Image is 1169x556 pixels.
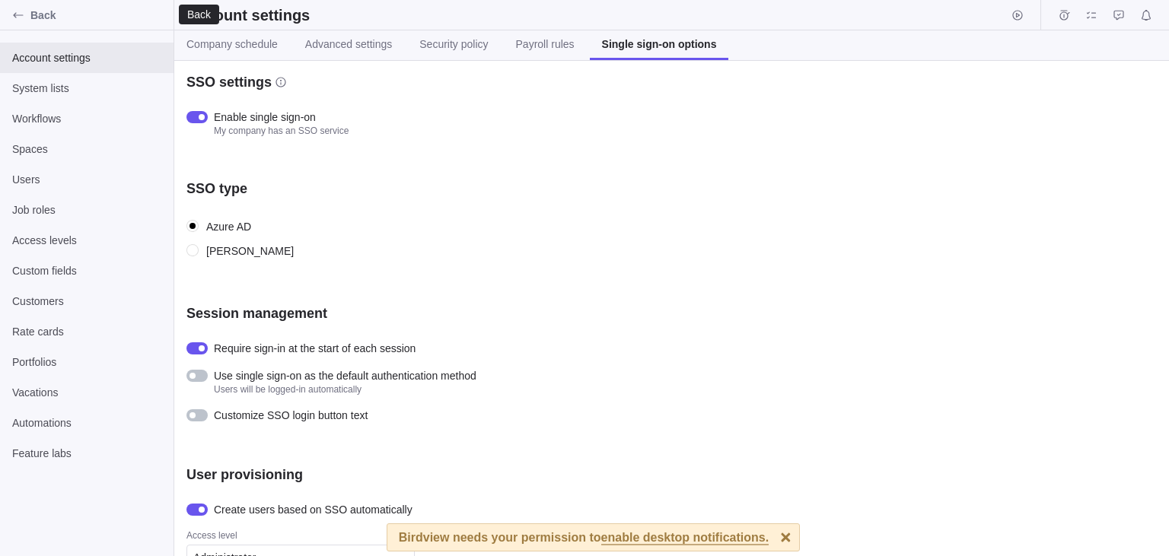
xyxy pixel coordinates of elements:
[30,8,167,23] span: Back
[186,180,247,198] h3: SSO type
[186,529,719,545] div: Access level
[275,76,287,88] svg: info-description
[419,37,488,52] span: Security policy
[516,37,575,52] span: Payroll rules
[305,37,392,52] span: Advanced settings
[1053,5,1075,26] span: Time logs
[12,172,161,187] span: Users
[186,37,278,52] span: Company schedule
[293,30,404,60] a: Advanced settings
[1108,5,1129,26] span: Approval requests
[12,81,161,96] span: System lists
[590,30,729,60] a: Single sign-on options
[1108,11,1129,24] a: Approval requests
[214,408,368,423] span: Customize SSO login button text
[407,30,500,60] a: Security policy
[214,368,476,383] span: Use single sign-on as the default authentication method
[214,110,349,125] span: Enable single sign-on
[1081,11,1102,24] a: My assignments
[12,294,161,309] span: Customers
[504,30,587,60] a: Payroll rules
[12,415,161,431] span: Automations
[12,141,161,157] span: Spaces
[174,30,290,60] a: Company schedule
[12,354,161,370] span: Portfolios
[1007,5,1028,26] span: Start timer
[214,341,416,356] span: Require sign-in at the start of each session
[602,37,717,52] span: Single sign-on options
[186,220,200,234] input: Azure AD
[214,383,476,396] span: Users will be logged-in automatically
[12,50,161,65] span: Account settings
[186,465,303,484] h3: User provisioning
[186,5,310,26] h2: Account settings
[12,263,161,278] span: Custom fields
[206,244,294,258] div: [PERSON_NAME]
[214,125,349,137] span: My company has an SSO service
[399,524,769,551] div: Birdview needs your permission to
[206,220,251,234] div: Azure AD
[12,233,161,248] span: Access levels
[214,502,412,517] span: Create users based on SSO automatically
[186,8,212,21] div: Back
[1136,5,1157,26] span: Notifications
[1081,5,1102,26] span: My assignments
[601,532,769,545] span: enable desktop notifications.
[12,385,161,400] span: Vacations
[1136,11,1157,24] a: Notifications
[1053,11,1075,24] a: Time logs
[12,111,161,126] span: Workflows
[186,244,200,258] input: [PERSON_NAME]
[12,202,161,218] span: Job roles
[12,446,161,461] span: Feature labs
[186,304,327,322] h3: Session management
[12,324,161,339] span: Rate cards
[186,73,272,91] h3: SSO settings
